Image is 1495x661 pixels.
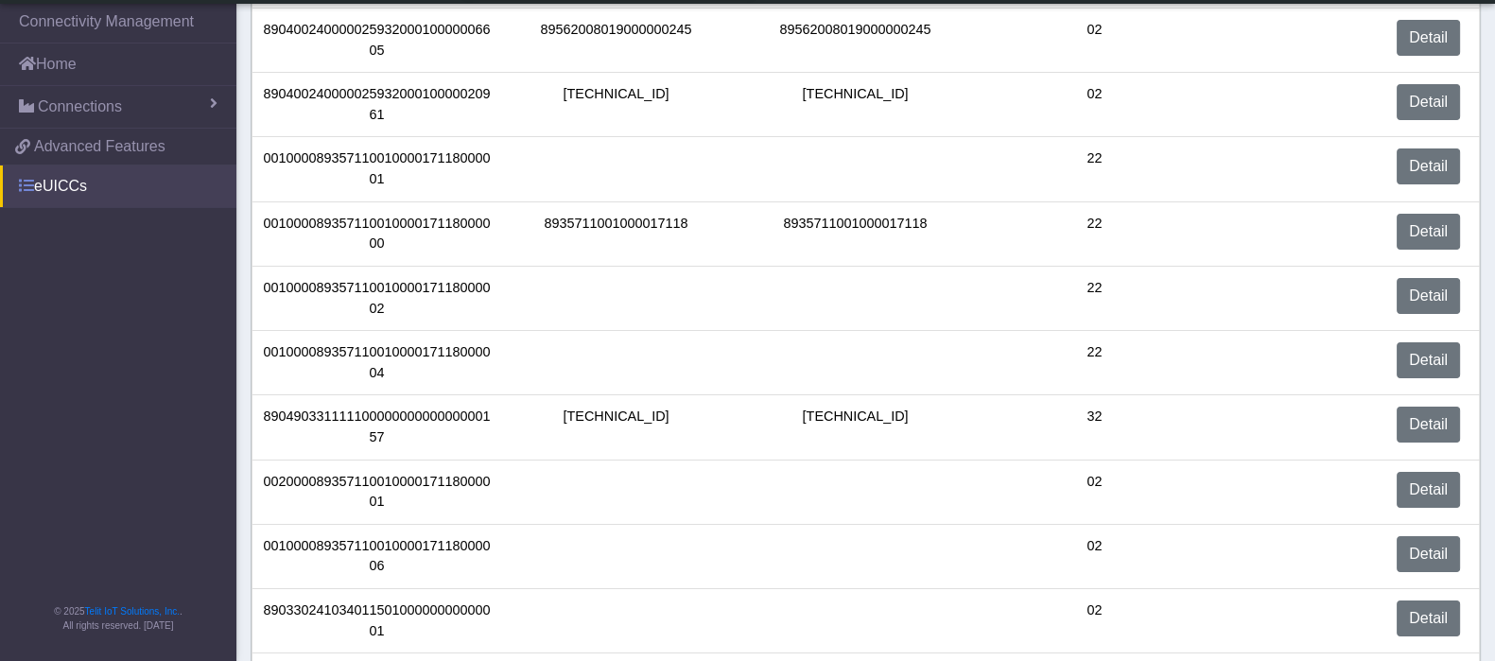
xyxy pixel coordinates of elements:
div: 22 [975,342,1214,383]
div: [TECHNICAL_ID] [496,407,736,447]
div: 89040024000002593200010000020961 [257,84,496,125]
div: 8935711001000017118 [496,214,736,254]
div: 8935711001000017118 [736,214,975,254]
div: [TECHNICAL_ID] [496,84,736,125]
a: Detail [1397,472,1460,508]
div: 32 [975,407,1214,447]
a: Detail [1397,407,1460,443]
div: [TECHNICAL_ID] [736,407,975,447]
div: 00100008935711001000017118000004 [257,342,496,383]
div: 00100008935711001000017118000001 [257,148,496,189]
div: 89562008019000000245 [496,20,736,61]
div: 02 [975,600,1214,641]
a: Detail [1397,214,1460,250]
a: Detail [1397,600,1460,636]
span: Connections [38,96,122,118]
a: Detail [1397,342,1460,378]
div: 89033024103401150100000000000001 [257,600,496,641]
div: 89049033111110000000000000000157 [257,407,496,447]
div: 89040024000002593200010000006605 [257,20,496,61]
div: 89562008019000000245 [736,20,975,61]
a: Detail [1397,536,1460,572]
div: [TECHNICAL_ID] [736,84,975,125]
div: 00100008935711001000017118000002 [257,278,496,319]
div: 22 [975,214,1214,254]
div: 02 [975,472,1214,513]
div: 02 [975,536,1214,577]
div: 00200008935711001000017118000001 [257,472,496,513]
div: 00100008935711001000017118000000 [257,214,496,254]
div: 22 [975,148,1214,189]
div: 02 [975,20,1214,61]
span: Advanced Features [34,135,165,158]
a: Detail [1397,148,1460,184]
a: Telit IoT Solutions, Inc. [85,606,180,617]
a: Detail [1397,20,1460,56]
div: 02 [975,84,1214,125]
a: Detail [1397,278,1460,314]
a: Detail [1397,84,1460,120]
div: 22 [975,278,1214,319]
div: 00100008935711001000017118000006 [257,536,496,577]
